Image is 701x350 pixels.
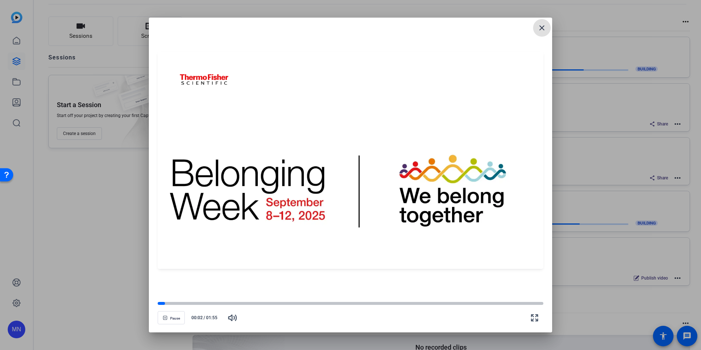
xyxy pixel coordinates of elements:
[526,309,543,327] button: Fullscreen
[188,314,221,321] div: /
[206,314,221,321] span: 01:55
[170,316,180,321] span: Pause
[158,311,185,324] button: Pause
[188,314,203,321] span: 00:02
[537,23,546,32] mat-icon: close
[224,309,241,327] button: Mute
